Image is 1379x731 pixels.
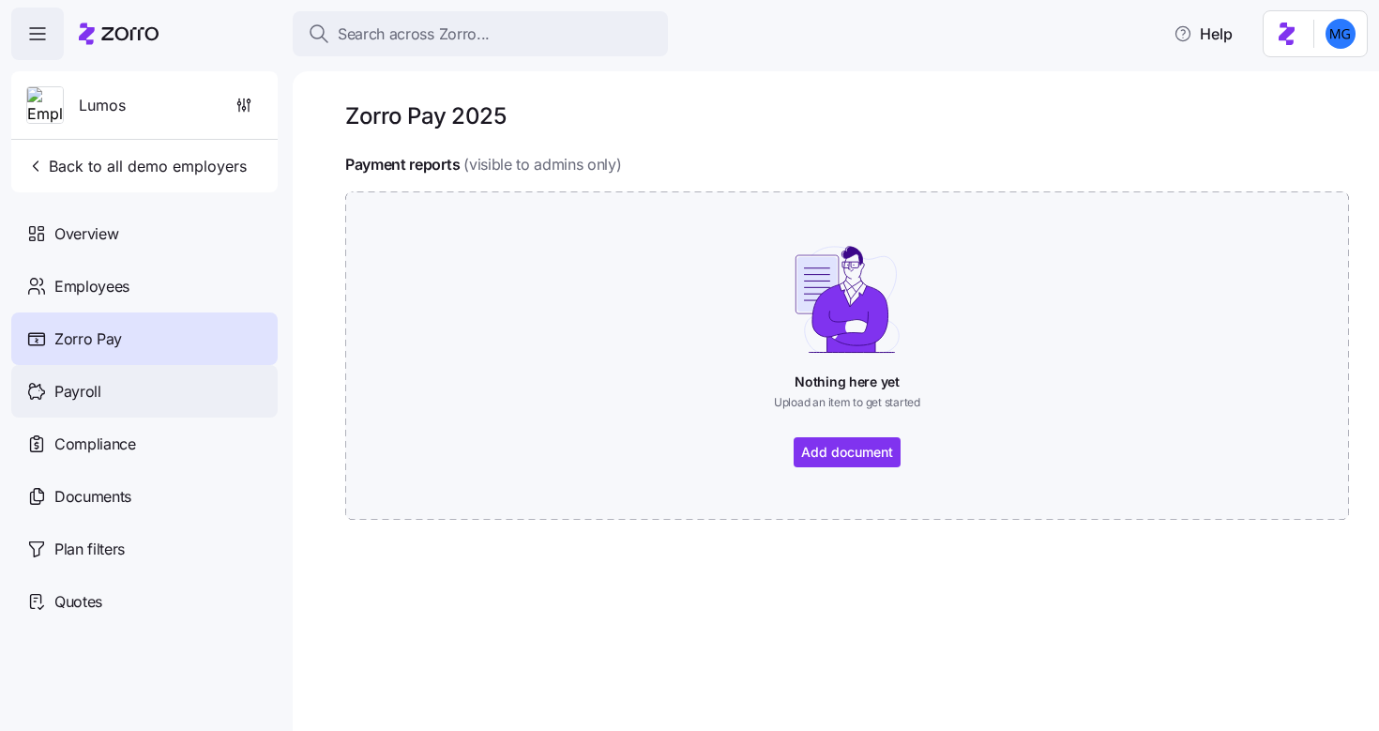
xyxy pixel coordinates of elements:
span: Search across Zorro... [338,23,490,46]
span: Lumos [79,94,126,117]
a: Zorro Pay [11,312,278,365]
span: Employees [54,275,129,298]
h4: Payment reports [345,154,460,175]
span: Back to all demo employers [26,155,247,177]
button: Search across Zorro... [293,11,668,56]
img: 61c362f0e1d336c60eacb74ec9823875 [1326,19,1356,49]
span: Overview [54,222,118,246]
span: Help [1174,23,1233,45]
a: Payroll [11,365,278,418]
a: Plan filters [11,523,278,575]
span: Plan filters [54,538,125,561]
span: Documents [54,485,131,509]
span: Compliance [54,433,136,456]
button: Back to all demo employers [19,147,254,185]
span: Zorro Pay [54,327,122,351]
h1: Zorro Pay 2025 [345,101,506,130]
span: Quotes [54,590,102,614]
a: Employees [11,260,278,312]
a: Overview [11,207,278,260]
a: Compliance [11,418,278,470]
span: Payroll [54,380,101,404]
a: Quotes [11,575,278,628]
a: Documents [11,470,278,523]
button: Help [1159,15,1248,53]
span: (visible to admins only) [463,153,621,176]
img: Employer logo [27,87,63,125]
